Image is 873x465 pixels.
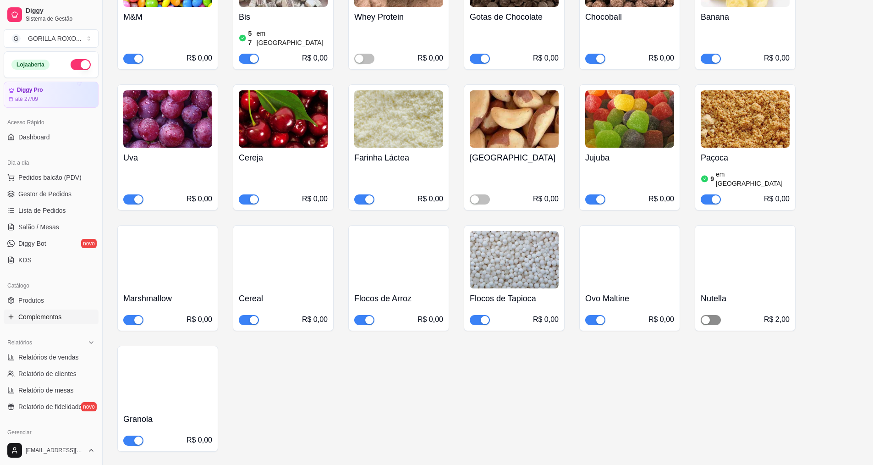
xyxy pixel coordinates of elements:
span: Diggy [26,7,95,15]
article: 9 [710,174,714,183]
span: Gestor de Pedidos [18,189,71,199]
span: Lista de Pedidos [18,206,66,215]
div: R$ 0,00 [533,53,559,64]
button: Select a team [4,29,99,48]
h4: Banana [701,11,790,23]
img: product-image [470,90,559,148]
img: product-image [701,90,790,148]
div: Dia a dia [4,155,99,170]
h4: Ovo Maltine [585,292,674,305]
div: R$ 0,00 [302,194,328,205]
h4: [GEOGRAPHIC_DATA] [470,151,559,164]
div: R$ 0,00 [764,194,790,205]
div: R$ 0,00 [417,53,443,64]
div: Acesso Rápido [4,115,99,130]
img: product-image [585,90,674,148]
a: KDS [4,253,99,267]
h4: Flocos de Tapioca [470,292,559,305]
article: 57 [248,29,255,47]
a: Relatório de fidelidadenovo [4,399,99,414]
h4: Chocoball [585,11,674,23]
h4: Jujuba [585,151,674,164]
h4: Nutella [701,292,790,305]
a: Gestor de Pedidos [4,187,99,201]
article: até 27/09 [15,95,38,103]
div: R$ 0,00 [302,314,328,325]
button: Pedidos balcão (PDV) [4,170,99,185]
article: Diggy Pro [17,87,43,94]
span: [EMAIL_ADDRESS][DOMAIN_NAME] [26,447,84,454]
span: Diggy Bot [18,239,46,248]
a: Diggy Proaté 27/09 [4,82,99,108]
div: R$ 0,00 [648,53,674,64]
h4: Whey Protein [354,11,443,23]
a: Lista de Pedidos [4,203,99,218]
h4: Cereal [239,292,328,305]
img: product-image [354,231,443,288]
div: R$ 0,00 [187,314,212,325]
h4: Farinha Láctea [354,151,443,164]
img: product-image [585,231,674,288]
h4: M&M [123,11,212,23]
div: R$ 0,00 [187,53,212,64]
span: Relatório de clientes [18,369,77,378]
span: Produtos [18,296,44,305]
img: product-image [123,231,212,288]
img: product-image [239,90,328,148]
span: Relatórios de vendas [18,353,79,362]
article: em [GEOGRAPHIC_DATA] [716,170,790,188]
a: Dashboard [4,130,99,144]
div: R$ 0,00 [187,435,212,446]
h4: Gotas de Chocolate [470,11,559,23]
h4: Marshmallow [123,292,212,305]
h4: Cereja [239,151,328,164]
img: product-image [123,90,212,148]
span: Dashboard [18,133,50,142]
div: Gerenciar [4,425,99,440]
div: R$ 0,00 [648,194,674,205]
div: R$ 0,00 [648,314,674,325]
img: product-image [123,352,212,409]
a: Salão / Mesas [4,220,99,234]
img: product-image [701,231,790,288]
span: Sistema de Gestão [26,15,95,22]
a: DiggySistema de Gestão [4,4,99,26]
a: Relatório de mesas [4,383,99,398]
div: R$ 0,00 [302,53,328,64]
span: Salão / Mesas [18,222,59,232]
span: Complementos [18,312,61,321]
div: Catálogo [4,278,99,293]
button: Alterar Status [71,59,91,70]
a: Produtos [4,293,99,308]
div: R$ 0,00 [764,53,790,64]
span: KDS [18,255,32,265]
img: product-image [470,231,559,288]
div: R$ 0,00 [533,314,559,325]
div: R$ 0,00 [187,194,212,205]
a: Relatórios de vendas [4,350,99,365]
span: G [11,34,21,43]
span: Relatório de fidelidade [18,402,82,411]
span: Pedidos balcão (PDV) [18,173,82,182]
a: Complementos [4,310,99,324]
span: Relatório de mesas [18,386,74,395]
div: Loja aberta [11,60,49,70]
div: R$ 0,00 [417,314,443,325]
h4: Granola [123,413,212,426]
h4: Flocos de Arroz [354,292,443,305]
div: R$ 2,00 [764,314,790,325]
img: product-image [354,90,443,148]
a: Relatório de clientes [4,366,99,381]
h4: Paçoca [701,151,790,164]
h4: Bis [239,11,328,23]
a: Diggy Botnovo [4,236,99,251]
span: Relatórios [7,339,32,346]
div: R$ 0,00 [533,194,559,205]
img: product-image [239,231,328,288]
div: R$ 0,00 [417,194,443,205]
button: [EMAIL_ADDRESS][DOMAIN_NAME] [4,439,99,461]
h4: Uva [123,151,212,164]
article: em [GEOGRAPHIC_DATA] [257,29,328,47]
div: GORILLA ROXO ... [28,34,82,43]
